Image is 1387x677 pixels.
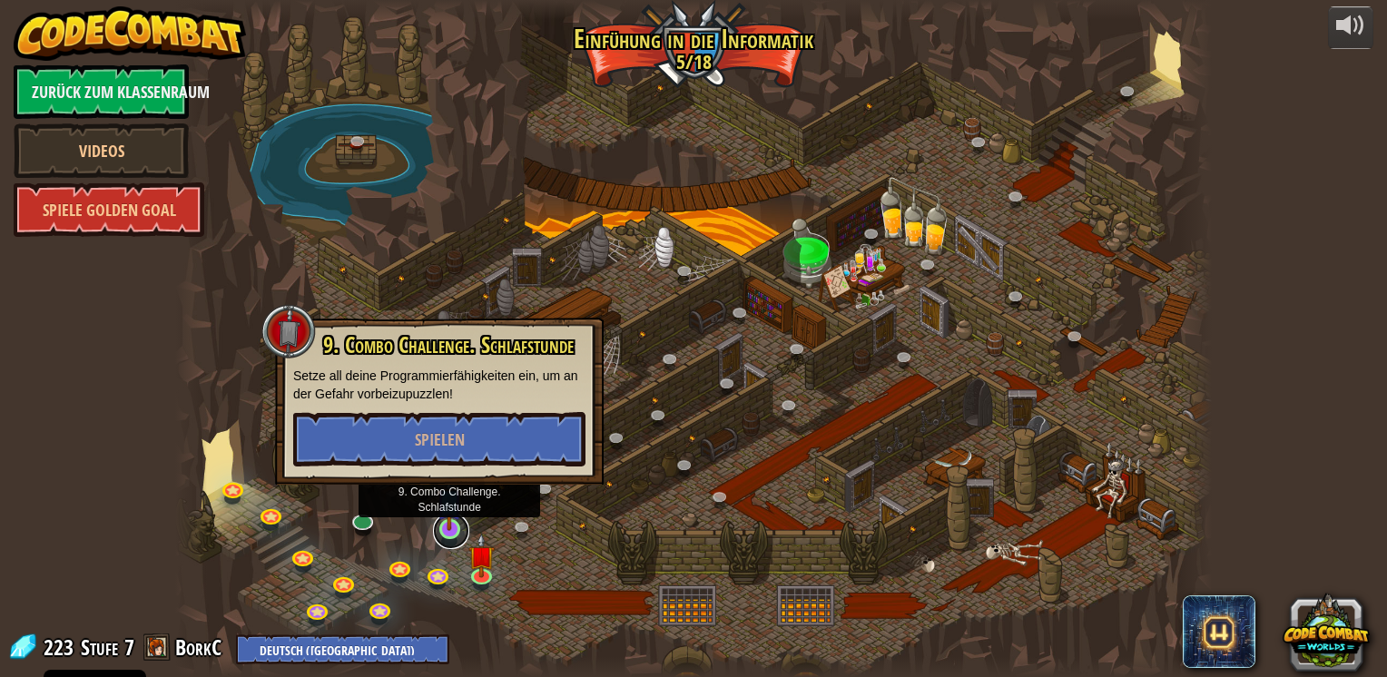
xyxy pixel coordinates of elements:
[81,633,118,662] span: Stufe
[415,428,465,451] span: Spielen
[437,472,463,532] img: level-banner-unstarted-subscriber.png
[1328,6,1373,49] button: Lautstärke anpassen
[293,412,585,466] button: Spielen
[14,123,189,178] a: Videos
[323,329,574,360] span: 9. Combo Challenge. Schlafstunde
[124,633,134,662] span: 7
[14,6,246,61] img: CodeCombat - Learn how to code by playing a game
[14,64,189,119] a: Zurück zum Klassenraum
[293,367,585,403] p: Setze all deine Programmierfähigkeiten ein, um an der Gefahr vorbeizupuzzlen!
[44,633,79,662] span: 223
[175,633,227,662] a: BorkC
[468,534,495,578] img: level-banner-unstarted.png
[14,182,204,237] a: Spiele Golden Goal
